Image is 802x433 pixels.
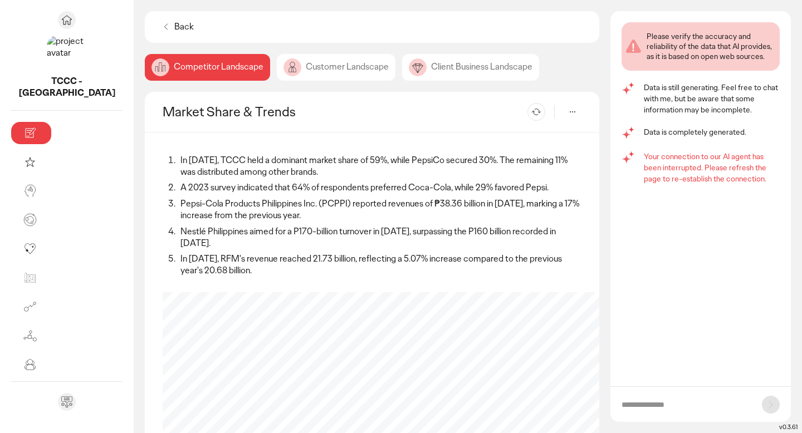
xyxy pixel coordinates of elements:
[177,253,581,277] li: In [DATE], RFM's revenue reached 21.73 billion, reflecting a 5.07% increase compared to the previ...
[145,54,270,81] div: Competitor Landscape
[644,82,780,115] p: Data is still generating. Feel free to chat with me, but be aware that some information may be in...
[177,155,581,178] li: In [DATE], TCCC held a dominant market share of 59%, while PepsiCo secured 30%. The remaining 11%...
[277,54,395,81] div: Customer Landscape
[647,31,775,62] div: Please verify the accuracy and reliability of the data that AI provides, as it is based on open w...
[177,182,581,194] li: A 2023 survey indicated that 64% of respondents preferred Coca-Cola, while 29% favored Pepsi.
[11,76,123,99] p: TCCC - Philippines
[644,126,780,137] p: Data is completely generated.
[163,103,296,120] h2: Market Share & Trends
[409,58,427,76] img: image
[402,54,539,81] div: Client Business Landscape
[644,151,780,184] p: Your connection to our AI agent has been interrupted. Please refresh the page to re-establish the...
[527,103,545,121] button: Refresh
[58,393,76,411] div: Send feedback
[283,58,301,76] img: image
[177,198,581,222] li: Pepsi-Cola Products Philippines Inc. (PCPPI) reported revenues of ₱38.36 billion in [DATE], marki...
[151,58,169,76] img: image
[177,226,581,249] li: Nestlé Philippines aimed for a P170-billion turnover in [DATE], surpassing the P160 billion recor...
[47,36,87,76] img: project avatar
[174,21,194,33] p: Back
